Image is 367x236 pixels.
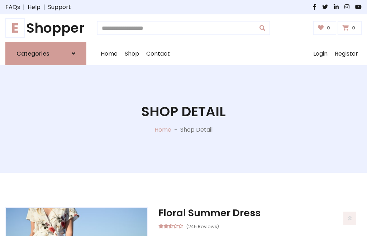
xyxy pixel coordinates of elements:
a: FAQs [5,3,20,11]
span: 0 [350,25,357,31]
a: 0 [313,21,337,35]
a: Support [48,3,71,11]
a: Help [28,3,40,11]
p: Shop Detail [180,126,213,134]
p: - [171,126,180,134]
a: Categories [5,42,86,65]
h6: Categories [16,50,49,57]
a: Home [154,126,171,134]
a: Home [97,42,121,65]
small: (245 Reviews) [186,222,219,230]
a: Register [331,42,362,65]
a: Contact [143,42,173,65]
span: 0 [325,25,332,31]
a: Shop [121,42,143,65]
a: 0 [338,21,362,35]
a: Login [310,42,331,65]
span: | [20,3,28,11]
h1: Shop Detail [141,104,226,120]
h1: Shopper [5,20,86,36]
span: E [5,18,25,38]
h3: Floral Summer Dress [158,207,362,219]
a: EShopper [5,20,86,36]
span: | [40,3,48,11]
